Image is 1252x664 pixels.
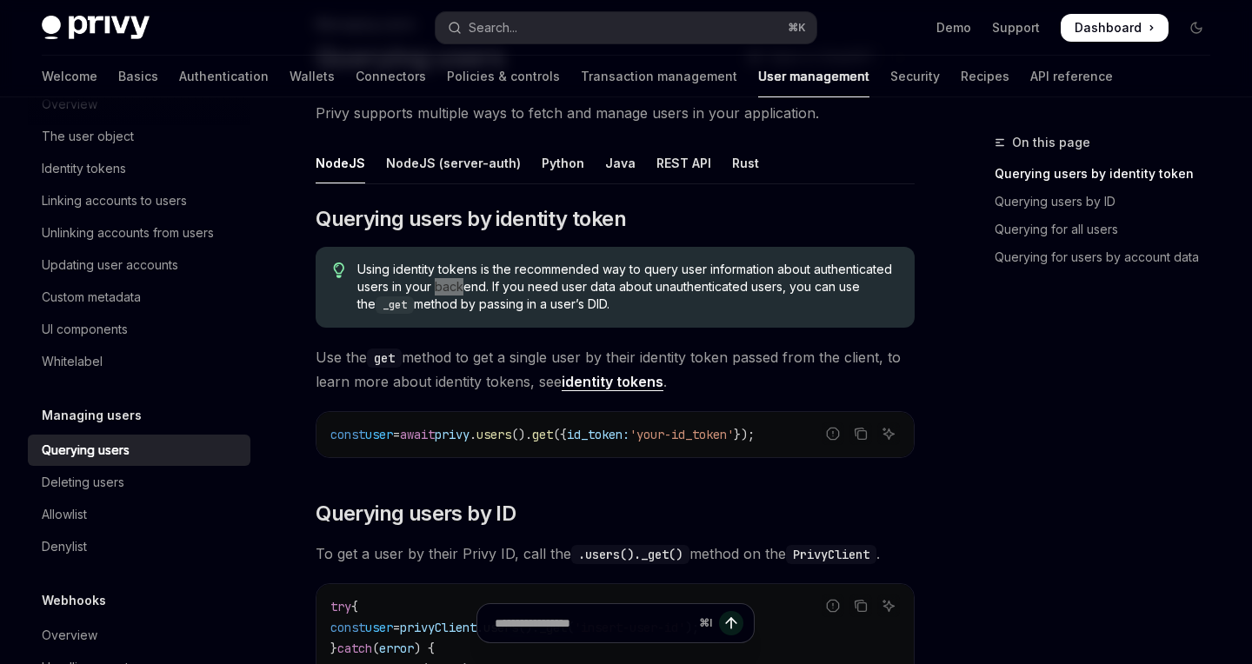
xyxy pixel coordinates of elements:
code: _get [376,296,414,314]
div: Deleting users [42,472,124,493]
a: Querying for all users [995,216,1224,243]
a: Transaction management [581,56,737,97]
button: Toggle dark mode [1182,14,1210,42]
button: Report incorrect code [822,422,844,445]
a: User management [758,56,869,97]
button: Ask AI [877,594,900,617]
button: Report incorrect code [822,594,844,617]
div: Updating user accounts [42,255,178,276]
span: ⌘ K [788,21,806,35]
span: Use the method to get a single user by their identity token passed from the client, to learn more... [316,345,915,394]
a: Wallets [290,56,335,97]
span: const [330,427,365,442]
a: Dashboard [1061,14,1169,42]
span: Privy supports multiple ways to fetch and manage users in your application. [316,101,915,125]
input: Ask a question... [495,604,692,642]
span: try [330,599,351,614]
span: Using identity tokens is the recommended way to query user information about authenticated users ... [357,261,897,314]
div: Denylist [42,536,87,557]
div: REST API [656,143,711,183]
span: get [532,427,553,442]
div: Rust [732,143,759,183]
button: Send message [719,611,743,635]
a: identity tokens [562,373,663,391]
span: = [393,427,400,442]
a: Custom metadata [28,282,250,313]
code: get [367,349,402,368]
div: Unlinking accounts from users [42,222,214,243]
a: Querying users by ID [995,188,1224,216]
div: The user object [42,126,134,147]
img: dark logo [42,16,150,40]
a: Querying users by identity token [995,160,1224,188]
a: Connectors [356,56,426,97]
a: Basics [118,56,158,97]
div: UI components [42,319,128,340]
a: API reference [1030,56,1113,97]
span: id_token: [567,427,629,442]
div: Linking accounts to users [42,190,187,211]
span: Dashboard [1075,19,1142,37]
a: Demo [936,19,971,37]
a: Querying for users by account data [995,243,1224,271]
a: Allowlist [28,499,250,530]
button: Copy the contents from the code block [849,594,872,617]
div: Search... [469,17,517,38]
a: Welcome [42,56,97,97]
span: await [400,427,435,442]
a: Unlinking accounts from users [28,217,250,249]
span: users [476,427,511,442]
div: NodeJS (server-auth) [386,143,521,183]
span: }); [734,427,755,442]
span: ({ [553,427,567,442]
code: .users()._get() [571,545,689,564]
a: Identity tokens [28,153,250,184]
div: Querying users [42,440,130,461]
a: Whitelabel [28,346,250,377]
div: Custom metadata [42,287,141,308]
a: Linking accounts to users [28,185,250,216]
span: To get a user by their Privy ID, call the method on the . [316,541,915,566]
span: . [469,427,476,442]
div: NodeJS [316,143,365,183]
span: privy [435,427,469,442]
span: 'your-id_token' [629,427,734,442]
div: Java [605,143,636,183]
a: Denylist [28,531,250,562]
a: Support [992,19,1040,37]
h5: Managing users [42,405,142,426]
a: UI components [28,314,250,345]
a: Recipes [961,56,1009,97]
span: (). [511,427,532,442]
h5: Webhooks [42,590,106,611]
span: Querying users by ID [316,500,516,528]
div: Python [542,143,584,183]
a: The user object [28,121,250,152]
a: Authentication [179,56,269,97]
span: user [365,427,393,442]
a: Policies & controls [447,56,560,97]
span: Querying users by identity token [316,205,626,233]
button: Ask AI [877,422,900,445]
a: Overview [28,620,250,651]
span: { [351,599,358,614]
a: Querying users [28,435,250,466]
div: Overview [42,625,97,646]
svg: Tip [333,262,345,278]
a: Updating user accounts [28,249,250,281]
div: Whitelabel [42,351,103,372]
code: PrivyClient [786,545,876,564]
a: Security [890,56,940,97]
button: Copy the contents from the code block [849,422,872,445]
button: Open search [436,12,816,43]
span: On this page [1012,132,1090,153]
a: Deleting users [28,467,250,498]
div: Allowlist [42,504,87,525]
div: Identity tokens [42,158,126,179]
